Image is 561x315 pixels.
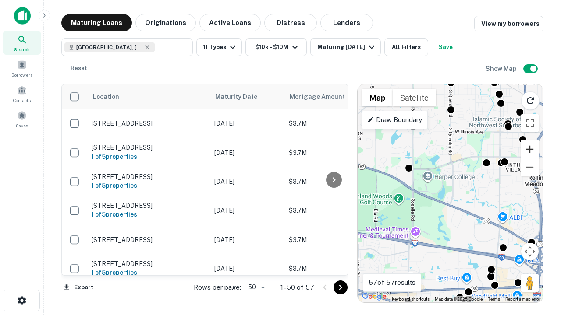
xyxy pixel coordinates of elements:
button: Maturing Loans [61,14,132,31]
a: Saved [3,107,41,131]
button: Keyboard shortcuts [392,296,430,302]
p: [DATE] [214,264,280,273]
p: [STREET_ADDRESS] [92,119,206,127]
button: Reset [65,59,93,77]
span: [GEOGRAPHIC_DATA], [GEOGRAPHIC_DATA] [76,43,142,51]
div: 50 [245,281,266,294]
p: [STREET_ADDRESS] [92,202,206,210]
a: Contacts [3,82,41,105]
span: Borrowers [11,71,32,78]
p: [DATE] [214,148,280,157]
span: Location [92,91,119,102]
p: $3.7M [289,264,376,273]
iframe: Chat Widget [517,217,561,259]
span: Contacts [13,97,31,104]
button: Maturing [DATE] [310,38,381,56]
span: Mortgage Amount [290,91,356,102]
p: $3.7M [289,206,376,215]
p: [DATE] [214,119,280,128]
span: Maturity Date [215,91,269,102]
button: All Filters [384,38,428,56]
th: Maturity Date [210,84,284,109]
button: Reload search area [521,91,540,110]
p: [DATE] [214,206,280,215]
h6: 1 of 5 properties [92,152,206,161]
img: Google [360,291,389,302]
p: [STREET_ADDRESS] [92,236,206,244]
p: [STREET_ADDRESS] [92,260,206,268]
p: [DATE] [214,235,280,245]
h6: 1 of 5 properties [92,268,206,277]
p: $3.7M [289,235,376,245]
h6: 1 of 5 properties [92,210,206,219]
span: Search [14,46,30,53]
button: Save your search to get updates of matches that match your search criteria. [432,38,460,56]
p: $3.7M [289,148,376,157]
button: Go to next page [334,280,348,294]
a: Open this area in Google Maps (opens a new window) [360,291,389,302]
span: Saved [16,122,28,129]
button: Originations [135,14,196,31]
button: 11 Types [196,38,242,56]
button: $10k - $10M [245,38,307,56]
th: Mortgage Amount [284,84,381,109]
h6: Show Map [486,64,518,73]
span: Map data ©2025 Google [435,297,483,301]
a: Search [3,31,41,55]
div: 0 0 [358,84,543,302]
p: $3.7M [289,177,376,186]
button: Export [61,281,96,294]
p: [STREET_ADDRESS] [92,143,206,151]
button: Show satellite imagery [393,89,436,106]
button: Zoom in [521,140,539,158]
button: Distress [264,14,317,31]
div: Maturing [DATE] [317,42,377,52]
button: Drag Pegman onto the map to open Street View [521,274,539,292]
button: Show street map [362,89,393,106]
button: Zoom out [521,158,539,176]
button: Toggle fullscreen view [521,114,539,132]
a: View my borrowers [474,16,543,31]
button: Lenders [320,14,373,31]
a: Terms (opens in new tab) [488,297,500,301]
p: Draw Boundary [367,115,422,125]
th: Location [87,84,210,109]
p: [STREET_ADDRESS] [92,173,206,181]
a: Report a map error [505,297,540,301]
button: Active Loans [199,14,261,31]
p: $3.7M [289,119,376,128]
p: [DATE] [214,177,280,186]
h6: 1 of 5 properties [92,181,206,190]
p: 1–50 of 57 [280,282,314,293]
img: capitalize-icon.png [14,7,31,24]
p: 57 of 57 results [369,277,415,288]
a: Borrowers [3,56,41,80]
p: Rows per page: [194,282,241,293]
